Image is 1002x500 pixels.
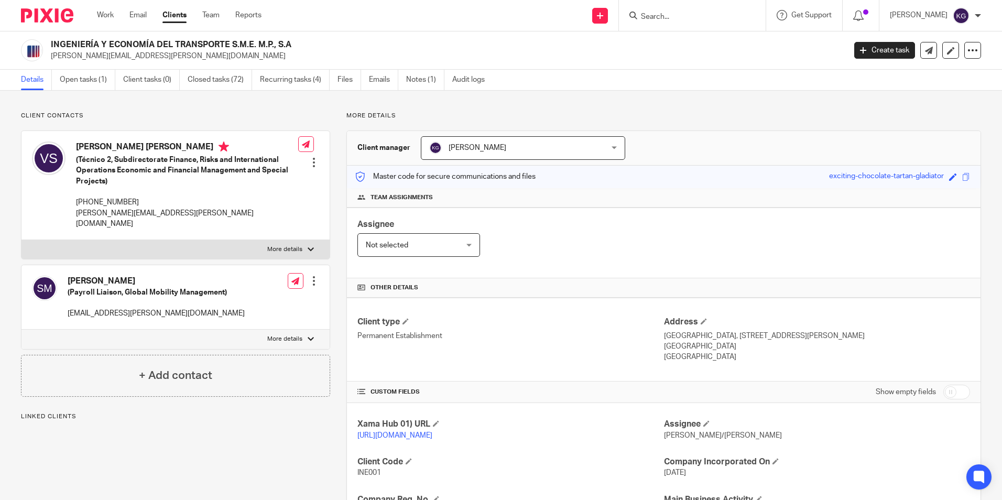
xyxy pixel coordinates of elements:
p: [GEOGRAPHIC_DATA] [664,352,970,362]
a: Clients [162,10,187,20]
h5: (Payroll Liaison, Global Mobility Management) [68,287,245,298]
a: Recurring tasks (4) [260,70,330,90]
h4: + Add contact [139,367,212,384]
p: Permanent Establishment [357,331,663,341]
img: Pixie [21,8,73,23]
a: [URL][DOMAIN_NAME] [357,432,432,439]
h4: [PERSON_NAME] [68,276,245,287]
input: Search [640,13,734,22]
p: [PHONE_NUMBER] [76,197,298,208]
a: Client tasks (0) [123,70,180,90]
a: Notes (1) [406,70,444,90]
h3: Client manager [357,143,410,153]
a: Audit logs [452,70,493,90]
span: INE001 [357,469,381,476]
p: [PERSON_NAME][EMAIL_ADDRESS][PERSON_NAME][DOMAIN_NAME] [51,51,838,61]
p: [GEOGRAPHIC_DATA] [664,341,970,352]
a: Team [202,10,220,20]
p: [PERSON_NAME][EMAIL_ADDRESS][PERSON_NAME][DOMAIN_NAME] [76,208,298,230]
span: Other details [371,284,418,292]
span: Assignee [357,220,394,229]
label: Show empty fields [876,387,936,397]
p: Linked clients [21,412,330,421]
p: Master code for secure communications and files [355,171,536,182]
img: Screenshot_1.png [21,39,43,61]
a: Reports [235,10,262,20]
img: svg%3E [32,142,66,175]
a: Emails [369,70,398,90]
a: Open tasks (1) [60,70,115,90]
p: More details [267,245,302,254]
h2: INGENIERÍA Y ECONOMÍA DEL TRANSPORTE S.M.E. M.P., S.A [51,39,681,50]
a: Email [129,10,147,20]
h4: CUSTOM FIELDS [357,388,663,396]
span: [DATE] [664,469,686,476]
i: Primary [219,142,229,152]
span: Get Support [791,12,832,19]
span: [PERSON_NAME]/[PERSON_NAME] [664,432,782,439]
h4: Address [664,317,970,328]
span: Not selected [366,242,408,249]
a: Closed tasks (72) [188,70,252,90]
p: Client contacts [21,112,330,120]
h4: Assignee [664,419,970,430]
img: svg%3E [429,142,442,154]
h4: Client type [357,317,663,328]
img: svg%3E [953,7,970,24]
div: exciting-chocolate-tartan-gladiator [829,171,944,183]
a: Create task [854,42,915,59]
span: Team assignments [371,193,433,202]
span: [PERSON_NAME] [449,144,506,151]
p: More details [267,335,302,343]
h4: [PERSON_NAME] [PERSON_NAME] [76,142,298,155]
p: [GEOGRAPHIC_DATA], [STREET_ADDRESS][PERSON_NAME] [664,331,970,341]
a: Details [21,70,52,90]
img: svg%3E [32,276,57,301]
p: [EMAIL_ADDRESS][PERSON_NAME][DOMAIN_NAME] [68,308,245,319]
a: Files [337,70,361,90]
p: [PERSON_NAME] [890,10,947,20]
p: More details [346,112,981,120]
h5: (Técnico 2, Subdirectorate Finance, Risks and International Operations Economic and Financial Man... [76,155,298,187]
h4: Client Code [357,456,663,468]
h4: Company Incorporated On [664,456,970,468]
a: Work [97,10,114,20]
h4: Xama Hub 01) URL [357,419,663,430]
